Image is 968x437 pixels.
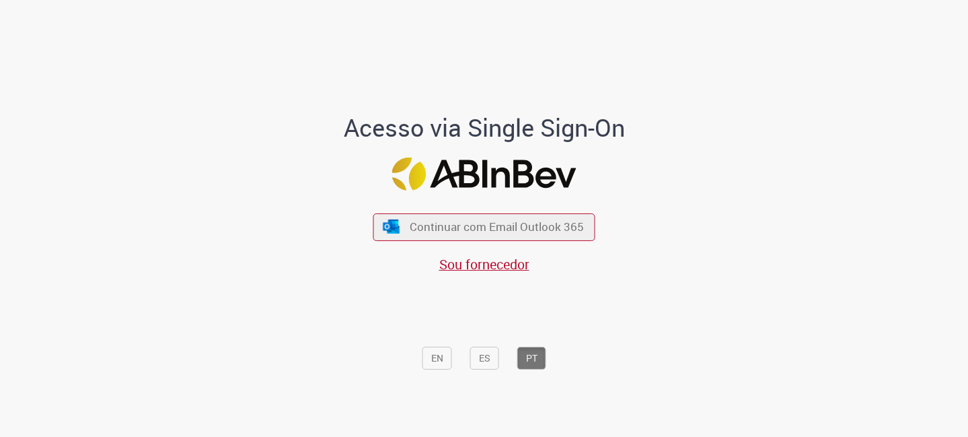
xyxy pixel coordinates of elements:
img: ícone Azure/Microsoft 360 [381,220,400,234]
span: Continuar com Email Outlook 365 [410,220,584,235]
a: Sou fornecedor [439,255,529,273]
button: EN [422,347,452,370]
button: ES [470,347,499,370]
button: ícone Azure/Microsoft 360 Continuar com Email Outlook 365 [373,213,595,241]
img: Logo ABInBev [392,158,576,191]
h1: Acesso via Single Sign-On [297,114,671,141]
button: PT [517,347,546,370]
